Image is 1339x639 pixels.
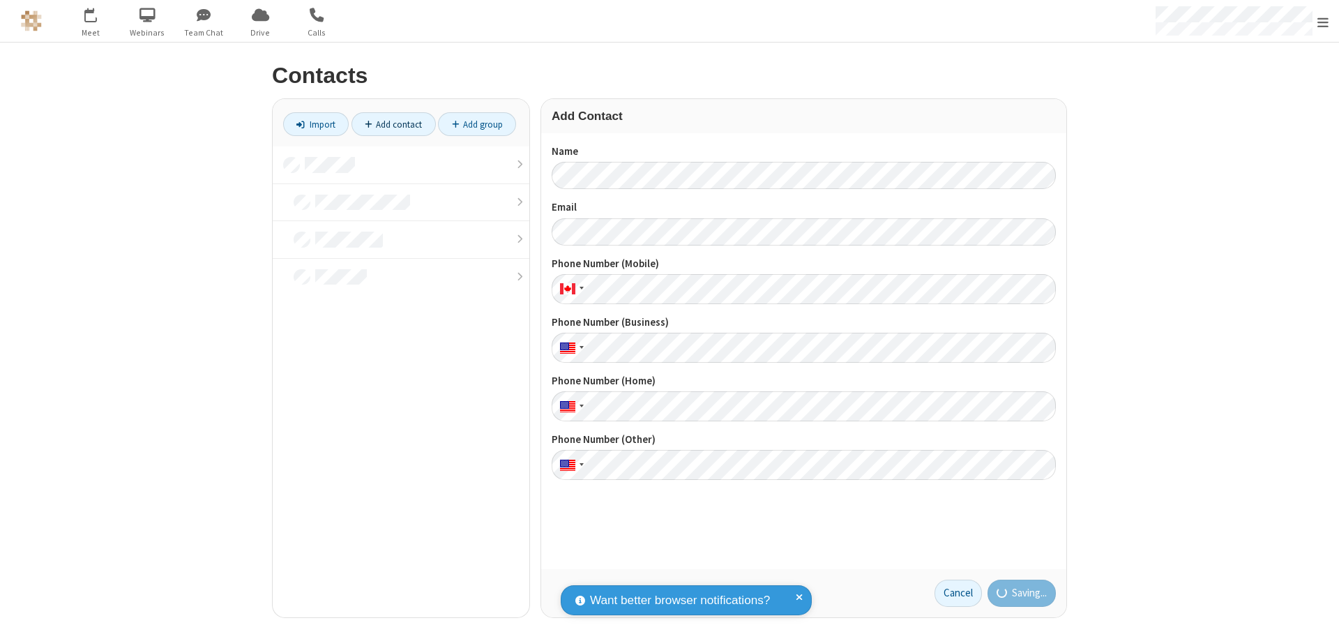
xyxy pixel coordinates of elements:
[552,450,588,480] div: United States: + 1
[65,27,117,39] span: Meet
[552,373,1056,389] label: Phone Number (Home)
[94,8,103,18] div: 1
[21,10,42,31] img: QA Selenium DO NOT DELETE OR CHANGE
[552,200,1056,216] label: Email
[552,256,1056,272] label: Phone Number (Mobile)
[121,27,174,39] span: Webinars
[1012,585,1047,601] span: Saving...
[234,27,287,39] span: Drive
[590,592,770,610] span: Want better browser notifications?
[552,110,1056,123] h3: Add Contact
[552,144,1056,160] label: Name
[351,112,436,136] a: Add contact
[272,63,1067,88] h2: Contacts
[552,333,588,363] div: United States: + 1
[283,112,349,136] a: Import
[552,274,588,304] div: Canada: + 1
[291,27,343,39] span: Calls
[552,315,1056,331] label: Phone Number (Business)
[935,580,982,608] a: Cancel
[988,580,1057,608] button: Saving...
[178,27,230,39] span: Team Chat
[438,112,516,136] a: Add group
[552,391,588,421] div: United States: + 1
[552,432,1056,448] label: Phone Number (Other)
